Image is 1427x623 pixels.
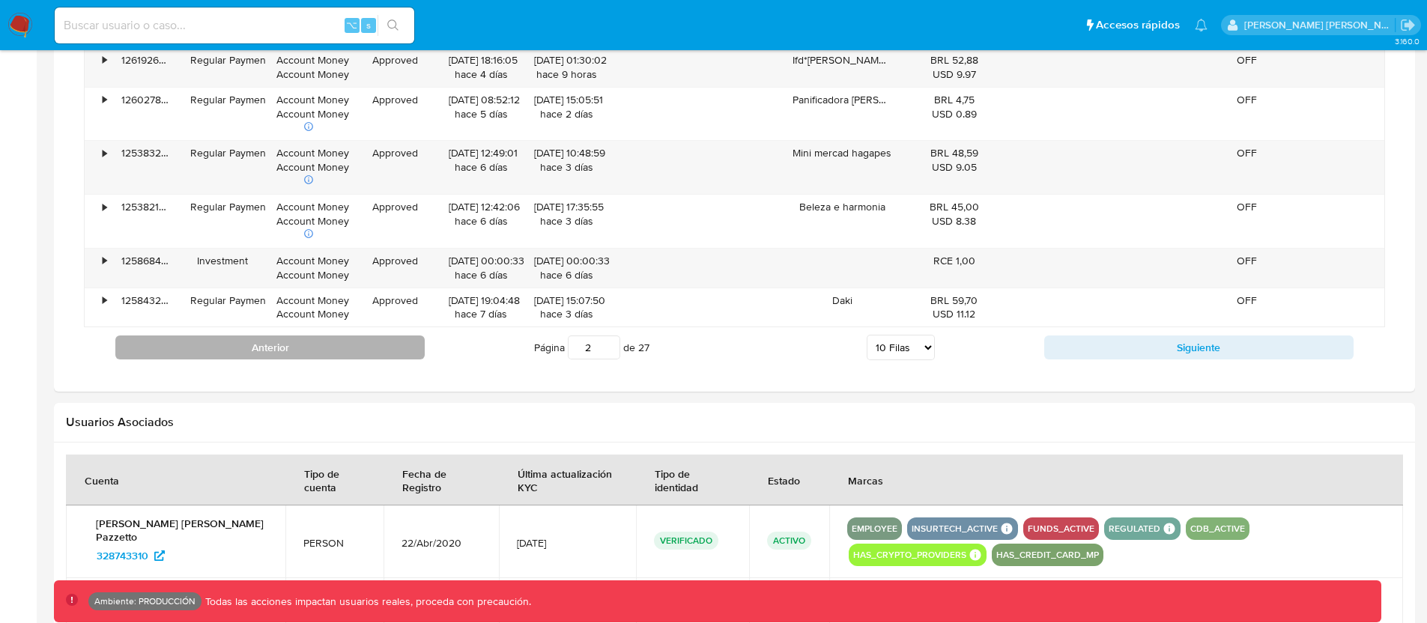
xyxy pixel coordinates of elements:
[202,595,531,609] p: Todas las acciones impactan usuarios reales, proceda con precaución.
[94,598,196,604] p: Ambiente: PRODUCCIÓN
[1096,17,1180,33] span: Accesos rápidos
[366,18,371,32] span: s
[346,18,357,32] span: ⌥
[66,415,1403,430] h2: Usuarios Asociados
[1195,19,1208,31] a: Notificaciones
[1244,18,1396,32] p: victor.david@mercadolibre.com.co
[1400,17,1416,33] a: Salir
[1395,35,1420,47] span: 3.160.0
[55,16,414,35] input: Buscar usuario o caso...
[378,15,408,36] button: search-icon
